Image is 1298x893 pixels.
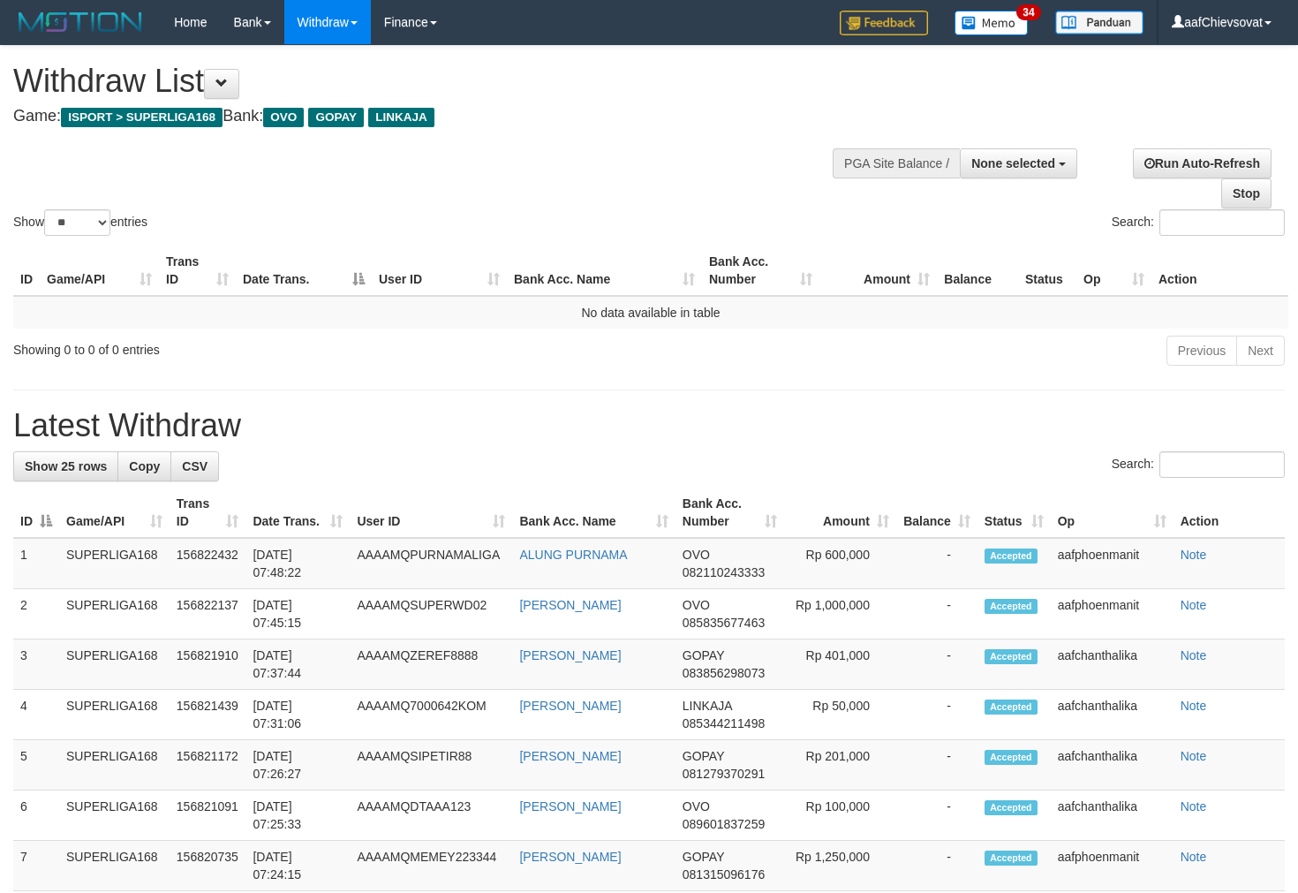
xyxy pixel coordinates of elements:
[159,246,236,296] th: Trans ID: activate to sort column ascending
[507,246,702,296] th: Bank Acc. Name: activate to sort column ascending
[368,108,434,127] span: LINKAJA
[13,209,147,236] label: Show entries
[13,690,59,740] td: 4
[245,690,350,740] td: [DATE] 07:31:06
[59,488,170,538] th: Game/API: activate to sort column ascending
[1181,699,1207,713] a: Note
[702,246,819,296] th: Bank Acc. Number: activate to sort column ascending
[170,451,219,481] a: CSV
[1166,336,1237,366] a: Previous
[683,648,724,662] span: GOPAY
[13,841,59,891] td: 7
[1181,799,1207,814] a: Note
[819,246,937,296] th: Amount: activate to sort column ascending
[1055,11,1143,34] img: panduan.png
[13,589,59,639] td: 2
[350,791,512,841] td: AAAAMQDTAAA123
[13,451,118,481] a: Show 25 rows
[350,690,512,740] td: AAAAMQ7000642KOM
[683,749,724,763] span: GOPAY
[170,538,246,589] td: 156822432
[519,699,621,713] a: [PERSON_NAME]
[1181,850,1207,864] a: Note
[1159,209,1285,236] input: Search:
[971,156,1055,170] span: None selected
[784,589,896,639] td: Rp 1,000,000
[784,488,896,538] th: Amount: activate to sort column ascending
[117,451,171,481] a: Copy
[1133,148,1272,178] a: Run Auto-Refresh
[896,488,977,538] th: Balance: activate to sort column ascending
[784,740,896,791] td: Rp 201,000
[1051,841,1173,891] td: aafphoenmanit
[13,408,1285,443] h1: Latest Withdraw
[59,690,170,740] td: SUPERLIGA168
[519,548,627,562] a: ALUNG PURNAMA
[519,598,621,612] a: [PERSON_NAME]
[1159,451,1285,478] input: Search:
[170,690,246,740] td: 156821439
[245,538,350,589] td: [DATE] 07:48:22
[245,488,350,538] th: Date Trans.: activate to sort column ascending
[784,690,896,740] td: Rp 50,000
[263,108,304,127] span: OVO
[13,9,147,35] img: MOTION_logo.png
[1151,246,1288,296] th: Action
[350,589,512,639] td: AAAAMQSUPERWD02
[683,699,732,713] span: LINKAJA
[1076,246,1151,296] th: Op: activate to sort column ascending
[833,148,960,178] div: PGA Site Balance /
[245,841,350,891] td: [DATE] 07:24:15
[683,817,765,831] span: Copy 089601837259 to clipboard
[129,459,160,473] span: Copy
[960,148,1077,178] button: None selected
[13,488,59,538] th: ID: activate to sort column descending
[1051,639,1173,690] td: aafchanthalika
[170,488,246,538] th: Trans ID: activate to sort column ascending
[937,246,1018,296] th: Balance
[350,639,512,690] td: AAAAMQZEREF8888
[59,841,170,891] td: SUPERLIGA168
[59,740,170,791] td: SUPERLIGA168
[683,598,710,612] span: OVO
[1051,690,1173,740] td: aafchanthalika
[896,690,977,740] td: -
[896,639,977,690] td: -
[13,791,59,841] td: 6
[13,108,848,125] h4: Game: Bank:
[985,700,1038,715] span: Accepted
[683,767,765,781] span: Copy 081279370291 to clipboard
[519,648,621,662] a: [PERSON_NAME]
[985,851,1038,866] span: Accepted
[683,666,765,680] span: Copy 083856298073 to clipboard
[1051,791,1173,841] td: aafchanthalika
[170,841,246,891] td: 156820735
[519,850,621,864] a: [PERSON_NAME]
[955,11,1029,35] img: Button%20Memo.svg
[1018,246,1076,296] th: Status
[25,459,107,473] span: Show 25 rows
[236,246,372,296] th: Date Trans.: activate to sort column descending
[59,589,170,639] td: SUPERLIGA168
[13,740,59,791] td: 5
[985,750,1038,765] span: Accepted
[350,488,512,538] th: User ID: activate to sort column ascending
[985,599,1038,614] span: Accepted
[896,791,977,841] td: -
[350,841,512,891] td: AAAAMQMEMEY223344
[1181,548,1207,562] a: Note
[784,538,896,589] td: Rp 600,000
[59,791,170,841] td: SUPERLIGA168
[1181,598,1207,612] a: Note
[985,649,1038,664] span: Accepted
[40,246,159,296] th: Game/API: activate to sort column ascending
[13,639,59,690] td: 3
[1112,209,1285,236] label: Search:
[985,549,1038,564] span: Accepted
[784,791,896,841] td: Rp 100,000
[896,740,977,791] td: -
[170,740,246,791] td: 156821172
[519,749,621,763] a: [PERSON_NAME]
[896,841,977,891] td: -
[13,538,59,589] td: 1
